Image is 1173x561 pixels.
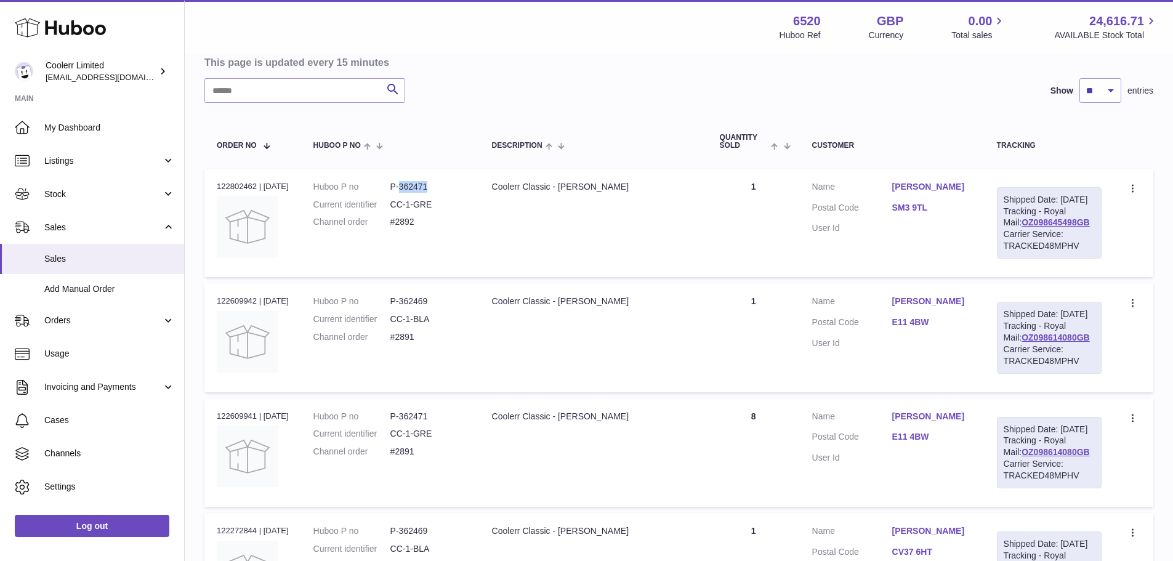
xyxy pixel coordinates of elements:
dt: Huboo P no [313,296,390,307]
div: 122802462 | [DATE] [217,181,289,192]
div: Customer [812,142,972,150]
div: 122609941 | [DATE] [217,411,289,422]
dd: CC-1-BLA [390,543,467,555]
span: 24,616.71 [1089,13,1144,30]
dt: Current identifier [313,428,390,440]
span: Settings [44,481,175,493]
dt: Channel order [313,446,390,458]
h3: This page is updated every 15 minutes [204,55,1150,69]
span: Quantity Sold [720,134,768,150]
dt: Current identifier [313,199,390,211]
dt: Name [812,296,892,310]
div: Coolerr Limited [46,60,156,83]
span: Sales [44,253,175,265]
a: [PERSON_NAME] [892,296,972,307]
strong: 6520 [793,13,821,30]
div: Carrier Service: TRACKED48MPHV [1004,344,1095,367]
a: OZ098614080GB [1022,333,1090,342]
a: CV37 6HT [892,546,972,558]
dt: Postal Code [812,317,892,331]
div: Tracking - Royal Mail: [997,417,1102,488]
a: E11 4BW [892,317,972,328]
dt: User Id [812,337,892,349]
div: 122609942 | [DATE] [217,296,289,307]
dd: CC-1-GRE [390,428,467,440]
span: [EMAIL_ADDRESS][DOMAIN_NAME] [46,72,181,82]
dt: Channel order [313,331,390,343]
dt: Huboo P no [313,411,390,422]
dd: #2891 [390,331,467,343]
dt: Huboo P no [313,181,390,193]
dt: Channel order [313,216,390,228]
div: Huboo Ref [780,30,821,41]
a: Log out [15,515,169,537]
img: no-photo.jpg [217,311,278,373]
div: Shipped Date: [DATE] [1004,194,1095,206]
a: 0.00 Total sales [951,13,1006,41]
dt: User Id [812,222,892,234]
dd: P-362471 [390,181,467,193]
dt: Postal Code [812,546,892,561]
span: Order No [217,142,257,150]
div: Coolerr Classic - [PERSON_NAME] [492,525,695,537]
strong: GBP [877,13,903,30]
a: [PERSON_NAME] [892,181,972,193]
div: Shipped Date: [DATE] [1004,538,1095,550]
dt: Postal Code [812,202,892,217]
a: OZ098645498GB [1022,217,1090,227]
dt: Current identifier [313,313,390,325]
a: OZ098614080GB [1022,447,1090,457]
dt: User Id [812,452,892,464]
span: Channels [44,448,175,459]
a: [PERSON_NAME] [892,525,972,537]
div: Coolerr Classic - [PERSON_NAME] [492,411,695,422]
div: Carrier Service: TRACKED48MPHV [1004,228,1095,252]
span: 0.00 [969,13,993,30]
dt: Name [812,181,892,196]
dt: Postal Code [812,431,892,446]
label: Show [1050,85,1073,97]
dt: Current identifier [313,543,390,555]
span: Stock [44,188,162,200]
dd: CC-1-GRE [390,199,467,211]
dt: Name [812,411,892,426]
div: 122272844 | [DATE] [217,525,289,536]
div: Tracking - Royal Mail: [997,302,1102,373]
img: internalAdmin-6520@internal.huboo.com [15,62,33,81]
td: 1 [707,169,800,277]
dd: #2892 [390,216,467,228]
div: Tracking - Royal Mail: [997,187,1102,259]
div: Shipped Date: [DATE] [1004,424,1095,435]
span: Sales [44,222,162,233]
img: no-photo.jpg [217,426,278,487]
dd: CC-1-BLA [390,313,467,325]
img: no-photo.jpg [217,196,278,257]
div: Currency [869,30,904,41]
span: Listings [44,155,162,167]
div: Shipped Date: [DATE] [1004,309,1095,320]
div: Coolerr Classic - [PERSON_NAME] [492,181,695,193]
span: Add Manual Order [44,283,175,295]
span: Usage [44,348,175,360]
span: Orders [44,315,162,326]
dt: Name [812,525,892,540]
div: Carrier Service: TRACKED48MPHV [1004,458,1095,482]
span: Description [492,142,542,150]
dd: P-362471 [390,411,467,422]
div: Coolerr Classic - [PERSON_NAME] [492,296,695,307]
td: 1 [707,283,800,392]
div: Tracking [997,142,1102,150]
span: Total sales [951,30,1006,41]
a: 24,616.71 AVAILABLE Stock Total [1054,13,1158,41]
span: AVAILABLE Stock Total [1054,30,1158,41]
a: E11 4BW [892,431,972,443]
span: Cases [44,414,175,426]
span: Invoicing and Payments [44,381,162,393]
a: SM3 9TL [892,202,972,214]
dd: P-362469 [390,525,467,537]
span: Huboo P no [313,142,361,150]
td: 8 [707,398,800,507]
dd: P-362469 [390,296,467,307]
span: My Dashboard [44,122,175,134]
a: [PERSON_NAME] [892,411,972,422]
